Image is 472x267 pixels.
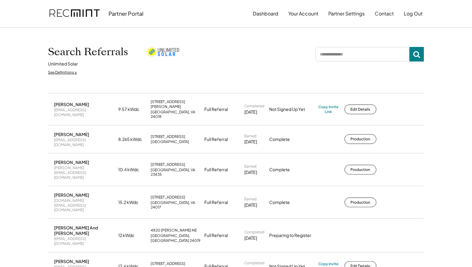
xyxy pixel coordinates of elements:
[245,169,257,175] div: [DATE]
[151,200,201,210] div: [GEOGRAPHIC_DATA], VA 24017
[245,202,257,208] div: [DATE]
[151,195,186,200] div: [STREET_ADDRESS]
[54,165,115,180] div: [PERSON_NAME][EMAIL_ADDRESS][DOMAIN_NAME]
[269,136,315,142] div: Complete
[151,134,186,139] div: [STREET_ADDRESS]
[119,199,147,205] div: 15.2 kWdc
[54,102,89,107] div: [PERSON_NAME]
[151,139,189,144] div: [GEOGRAPHIC_DATA]
[54,259,89,264] div: [PERSON_NAME]
[245,134,257,139] div: Earned
[245,235,257,241] div: [DATE]
[329,8,365,20] button: Partner Settings
[54,236,115,246] div: [EMAIL_ADDRESS][DOMAIN_NAME]
[49,3,100,24] img: recmint-logotype%403x.png
[345,165,377,175] button: Production
[151,228,197,233] div: 4820 [PERSON_NAME] NE
[245,164,257,169] div: Earned
[245,104,265,108] div: Completed
[151,233,201,243] div: [GEOGRAPHIC_DATA], [GEOGRAPHIC_DATA] 24019
[119,136,147,142] div: 8.265 kWdc
[269,232,315,239] div: Preparing to Register
[54,108,115,117] div: [EMAIL_ADDRESS][DOMAIN_NAME]
[269,106,315,112] div: Not Signed Up Yet
[151,162,186,167] div: [STREET_ADDRESS]
[146,46,180,58] img: unlimited-solar.png
[48,70,77,75] div: See Definitions ↓
[151,168,201,177] div: [GEOGRAPHIC_DATA], VA 23435
[245,139,257,145] div: [DATE]
[205,136,228,142] div: Full Referral
[245,109,257,115] div: [DATE]
[54,225,115,236] div: [PERSON_NAME] And [PERSON_NAME]
[119,167,147,173] div: 10.4 kWdc
[54,132,89,137] div: [PERSON_NAME]
[289,8,319,20] button: Your Account
[205,199,228,205] div: Full Referral
[109,10,144,17] div: Partner Portal
[269,199,315,205] div: Complete
[54,198,115,212] div: [DOMAIN_NAME][EMAIL_ADDRESS][DOMAIN_NAME]
[404,8,423,20] button: Log Out
[345,198,377,207] button: Production
[375,8,394,20] button: Contact
[205,106,228,112] div: Full Referral
[54,192,89,198] div: [PERSON_NAME]
[151,99,201,109] div: [STREET_ADDRESS][PERSON_NAME]
[151,261,186,266] div: [STREET_ADDRESS]
[48,61,78,67] div: Unlimited Solar
[245,197,257,202] div: Earned
[48,45,128,58] h1: Search Referrals
[245,261,265,265] div: Completed
[245,230,265,235] div: Completed
[345,105,377,114] button: Edit Details
[345,134,377,144] button: Production
[54,159,89,165] div: [PERSON_NAME]
[253,8,279,20] button: Dashboard
[54,138,115,147] div: [EMAIL_ADDRESS][DOMAIN_NAME]
[119,232,147,239] div: 12 kWdc
[319,105,339,114] div: Copy Invite Link
[205,167,228,173] div: Full Referral
[269,167,315,173] div: Complete
[119,106,147,112] div: 9.57 kWdc
[151,110,201,119] div: [GEOGRAPHIC_DATA], VA 24018
[205,232,228,239] div: Full Referral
